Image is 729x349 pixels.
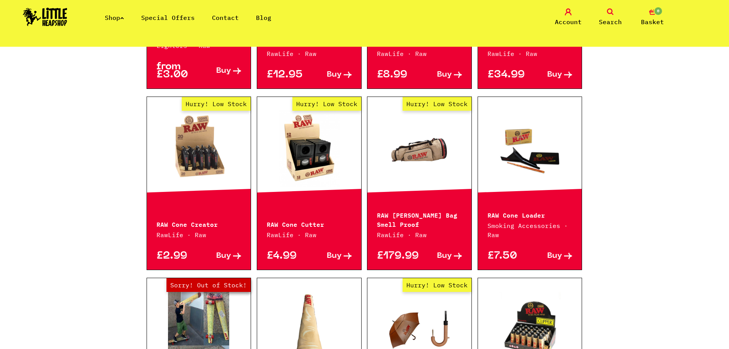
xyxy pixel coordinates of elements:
[488,252,530,260] p: £7.50
[403,97,471,111] span: Hurry! Low Stock
[216,252,231,260] span: Buy
[377,71,419,79] p: £8.99
[157,252,199,260] p: £2.99
[309,71,352,79] a: Buy
[437,71,452,79] span: Buy
[147,110,251,187] a: Hurry! Low Stock
[437,252,452,260] span: Buy
[591,8,630,26] a: Search
[157,230,241,239] p: RawLife · Raw
[547,252,562,260] span: Buy
[182,97,251,111] span: Hurry! Low Stock
[23,8,67,26] img: Little Head Shop Logo
[488,210,572,219] p: RAW Cone Loader
[216,67,231,75] span: Buy
[257,110,361,187] a: Hurry! Low Stock
[267,252,309,260] p: £4.99
[488,49,572,58] p: RawLife · Raw
[199,252,241,260] a: Buy
[367,110,471,187] a: Hurry! Low Stock
[327,252,342,260] span: Buy
[633,8,672,26] a: 0 Basket
[547,71,562,79] span: Buy
[403,278,471,292] span: Hurry! Low Stock
[377,230,462,239] p: RawLife · Raw
[166,278,251,292] span: Sorry! Out of Stock!
[199,63,241,79] a: Buy
[488,71,530,79] p: £34.99
[292,97,361,111] span: Hurry! Low Stock
[267,219,352,228] p: RAW Cone Cutter
[377,49,462,58] p: RawLife · Raw
[267,49,352,58] p: RawLife · Raw
[654,7,663,16] span: 0
[212,14,239,21] a: Contact
[530,252,572,260] a: Buy
[267,71,309,79] p: £12.95
[267,230,352,239] p: RawLife · Raw
[488,221,572,239] p: Smoking Accessories · Raw
[157,63,199,79] p: from £3.00
[105,14,124,21] a: Shop
[309,252,352,260] a: Buy
[256,14,271,21] a: Blog
[377,252,419,260] p: £179.99
[377,210,462,228] p: RAW [PERSON_NAME] Bag Smell Proof
[419,71,462,79] a: Buy
[555,17,582,26] span: Account
[157,219,241,228] p: RAW Cone Creator
[419,252,462,260] a: Buy
[530,71,572,79] a: Buy
[641,17,664,26] span: Basket
[327,71,342,79] span: Buy
[599,17,622,26] span: Search
[141,14,195,21] a: Special Offers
